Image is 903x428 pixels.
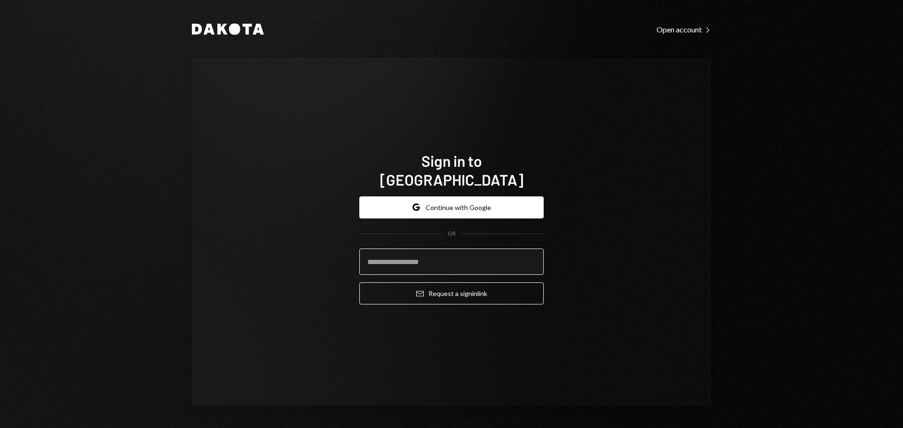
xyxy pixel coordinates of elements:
a: Open account [657,24,711,34]
button: Continue with Google [359,196,544,218]
div: Open account [657,25,711,34]
h1: Sign in to [GEOGRAPHIC_DATA] [359,151,544,189]
button: Request a signinlink [359,282,544,304]
div: OR [448,230,456,238]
